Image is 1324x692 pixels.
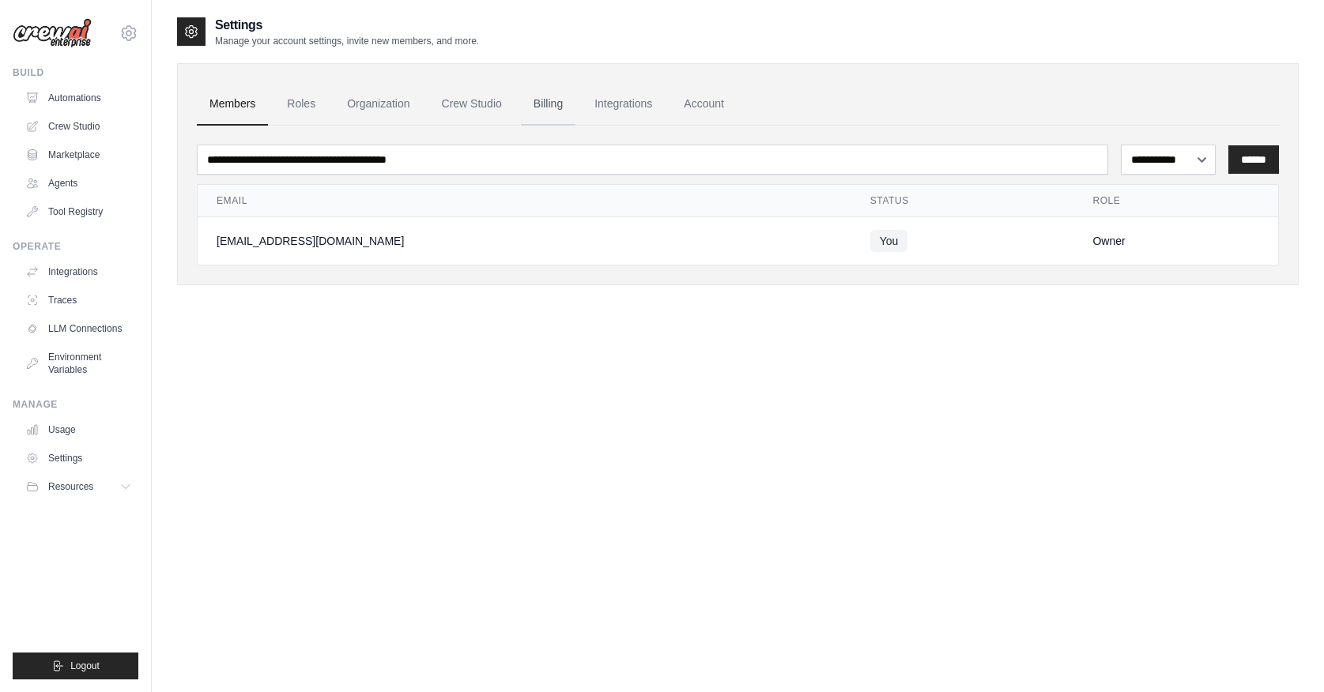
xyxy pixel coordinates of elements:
[19,114,138,139] a: Crew Studio
[48,480,93,493] span: Resources
[215,16,479,35] h2: Settings
[19,344,138,382] a: Environment Variables
[19,142,138,167] a: Marketplace
[19,446,138,471] a: Settings
[19,288,138,313] a: Traces
[13,66,138,79] div: Build
[19,259,138,284] a: Integrations
[19,474,138,499] button: Resources
[13,653,138,679] button: Logout
[521,83,575,126] a: Billing
[19,316,138,341] a: LLM Connections
[1092,233,1259,249] div: Owner
[870,230,908,252] span: You
[13,18,92,48] img: Logo
[1073,185,1278,217] th: Role
[197,83,268,126] a: Members
[19,171,138,196] a: Agents
[13,240,138,253] div: Operate
[70,660,100,672] span: Logout
[274,83,328,126] a: Roles
[198,185,851,217] th: Email
[582,83,665,126] a: Integrations
[215,35,479,47] p: Manage your account settings, invite new members, and more.
[13,398,138,411] div: Manage
[19,199,138,224] a: Tool Registry
[217,233,832,249] div: [EMAIL_ADDRESS][DOMAIN_NAME]
[851,185,1074,217] th: Status
[429,83,515,126] a: Crew Studio
[671,83,737,126] a: Account
[19,417,138,442] a: Usage
[334,83,422,126] a: Organization
[19,85,138,111] a: Automations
